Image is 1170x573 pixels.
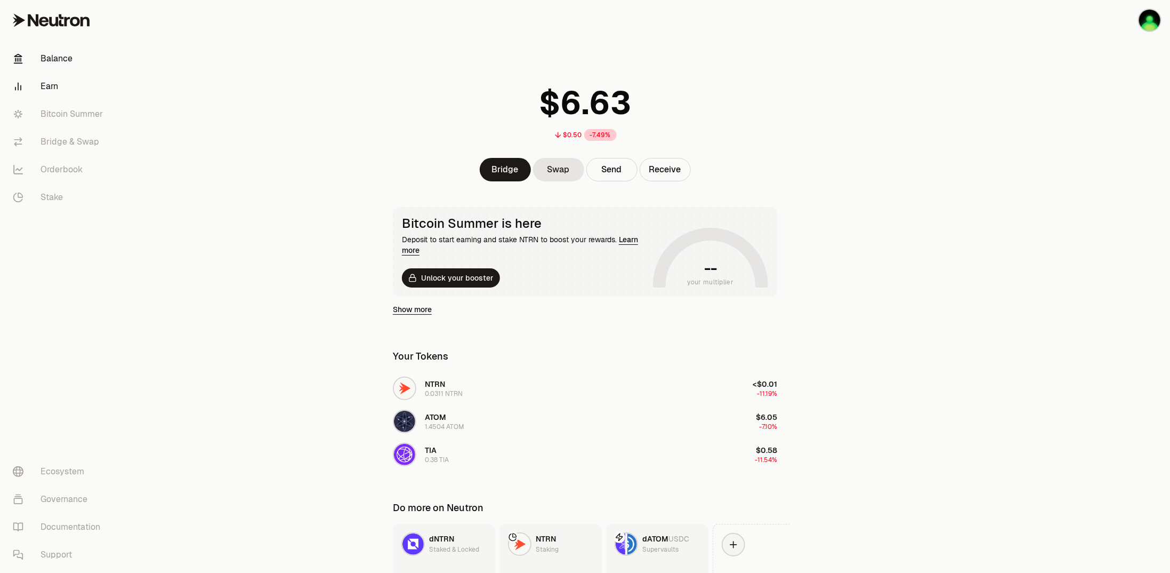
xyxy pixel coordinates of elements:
div: 0.38 TIA [425,456,449,464]
div: $0.50 [563,131,582,139]
div: 1.4504 ATOM [425,423,464,431]
span: USDC [668,534,689,544]
a: Documentation [4,513,115,541]
div: Your Tokens [393,349,448,364]
div: Staking [536,544,559,555]
div: Staked & Locked [429,544,479,555]
span: $0.58 [756,445,777,455]
h1: -- [705,260,717,277]
img: Cosmos [1139,10,1160,31]
img: ATOM Logo [394,411,415,432]
a: Bitcoin Summer [4,100,115,128]
a: Bridge & Swap [4,128,115,156]
a: Ecosystem [4,458,115,486]
span: -7.10% [759,423,777,431]
div: Supervaults [642,544,679,555]
img: NTRN Logo [509,534,530,555]
a: Balance [4,45,115,73]
a: Bridge [480,158,531,181]
a: Stake [4,184,115,211]
span: -11.54% [755,456,777,464]
button: TIA LogoTIA0.38 TIA$0.58-11.54% [386,439,784,471]
div: Deposit to start earning and stake NTRN to boost your rewards. [402,234,649,256]
span: NTRN [536,534,556,544]
span: ATOM [425,412,446,422]
span: dNTRN [429,534,454,544]
button: NTRN LogoNTRN0.0311 NTRN<$0.01-11.19% [386,372,784,404]
span: -11.19% [757,389,777,398]
a: Earn [4,73,115,100]
span: your multiplier [688,277,734,288]
span: dATOM [642,534,668,544]
div: Do more on Neutron [393,500,483,515]
button: Send [586,158,638,181]
a: Show more [393,304,432,315]
span: $6.05 [756,412,777,422]
div: 0.0311 NTRN [425,389,463,398]
a: Swap [533,158,584,181]
span: TIA [425,445,437,455]
img: NTRN Logo [394,378,415,399]
img: dATOM Logo [616,534,625,555]
span: NTRN [425,379,445,389]
img: TIA Logo [394,444,415,465]
button: Receive [640,158,691,181]
img: dNTRN Logo [402,534,424,555]
a: Orderbook [4,156,115,184]
div: Bitcoin Summer is here [402,216,649,231]
a: Governance [4,486,115,513]
button: Unlock your booster [402,268,500,288]
a: Support [4,541,115,569]
span: <$0.01 [753,379,777,389]
div: -7.49% [584,129,617,141]
button: ATOM LogoATOM1.4504 ATOM$6.05-7.10% [386,405,784,437]
img: USDC Logo [627,534,637,555]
